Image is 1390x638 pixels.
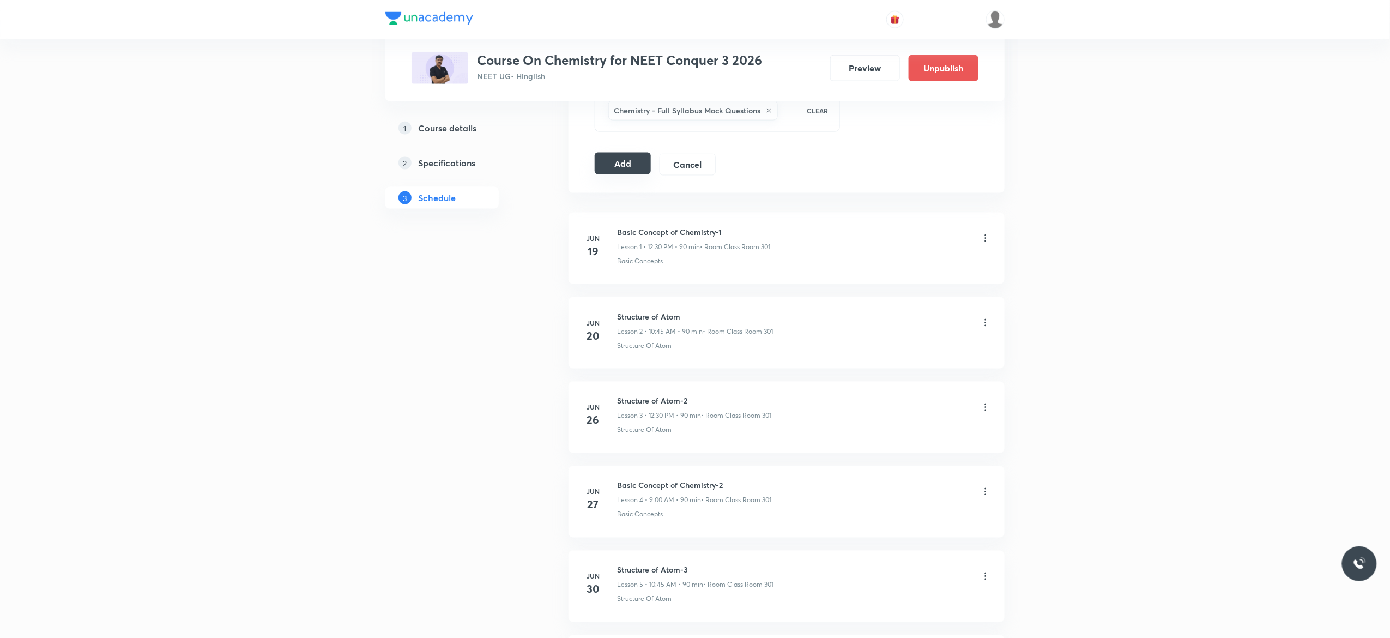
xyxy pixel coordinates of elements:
p: Lesson 4 • 9:00 AM • 90 min [617,496,701,505]
h4: 19 [582,243,604,260]
h6: Jun [582,318,604,328]
button: Unpublish [909,55,978,81]
h5: Schedule [418,191,456,204]
h6: Jun [582,233,604,243]
p: NEET UG • Hinglish [477,70,762,82]
p: Lesson 3 • 12:30 PM • 90 min [617,411,701,421]
p: Lesson 1 • 12:30 PM • 90 min [617,242,700,252]
p: Structure Of Atom [617,425,672,435]
p: • Room Class Room 301 [700,242,770,252]
h6: Jun [582,487,604,497]
a: 2Specifications [385,152,534,174]
img: Anuruddha Kumar [986,10,1005,29]
img: Company Logo [385,12,473,25]
p: • Room Class Room 301 [701,411,771,421]
p: Basic Concepts [617,510,663,520]
img: ttu [1353,557,1366,570]
h3: Course On Chemistry for NEET Conquer 3 2026 [477,52,762,68]
h6: Jun [582,571,604,581]
p: Lesson 2 • 10:45 AM • 90 min [617,327,703,336]
img: avatar [890,15,900,25]
h4: 26 [582,412,604,429]
p: CLEAR [807,106,829,116]
button: Cancel [660,154,716,176]
p: 1 [398,122,412,135]
h6: Chemistry - Full Syllabus Mock Questions [614,105,760,116]
button: Preview [830,55,900,81]
p: • Room Class Room 301 [701,496,771,505]
h4: 20 [582,328,604,344]
h6: Basic Concept of Chemistry-1 [617,226,770,238]
p: 2 [398,157,412,170]
p: Structure Of Atom [617,341,672,351]
h4: 27 [582,497,604,513]
h6: Structure of Atom-2 [617,395,771,407]
p: • Room Class Room 301 [703,580,773,590]
p: Lesson 5 • 10:45 AM • 90 min [617,580,703,590]
button: avatar [886,11,904,28]
h6: Jun [582,402,604,412]
h6: Structure of Atom-3 [617,564,773,576]
h5: Course details [418,122,476,135]
h4: 30 [582,581,604,598]
img: 55DDEBA2-E226-4B0E-8DF8-61355999BD36_plus.png [412,52,468,84]
p: Basic Concepts [617,256,663,266]
p: 3 [398,191,412,204]
h6: Basic Concept of Chemistry-2 [617,480,771,491]
h6: Structure of Atom [617,311,773,322]
h5: Specifications [418,157,475,170]
p: • Room Class Room 301 [703,327,773,336]
button: Add [595,153,651,174]
a: Company Logo [385,12,473,28]
a: 1Course details [385,117,534,139]
p: Structure Of Atom [617,594,672,604]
